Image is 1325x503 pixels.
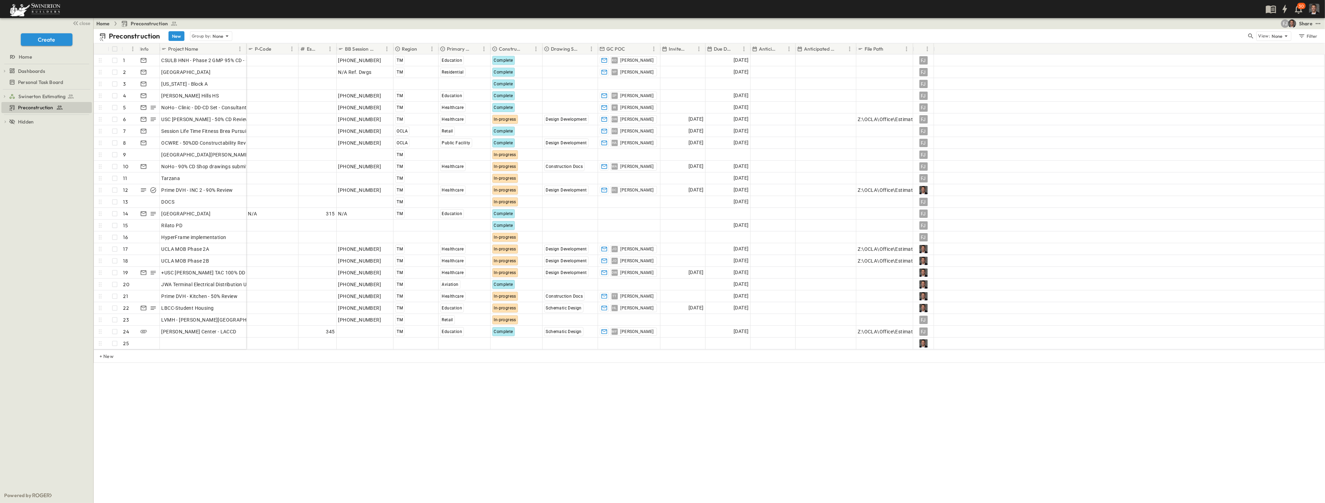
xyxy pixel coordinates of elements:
span: Residential [442,70,464,75]
span: Tarzana [162,175,180,182]
button: close [70,18,92,28]
p: GC POC [606,45,625,52]
span: [PERSON_NAME] [621,164,654,169]
div: FJ [919,92,928,100]
p: Due Date [714,45,731,52]
button: Menu [902,45,911,53]
span: [PERSON_NAME] [621,128,654,134]
button: Sort [272,45,280,53]
span: [PHONE_NUMBER] [338,293,381,300]
span: Aviation [442,282,459,287]
span: Design Development [546,188,587,193]
button: Menu [288,45,296,53]
span: Complete [494,70,513,75]
button: Filter [1296,31,1319,41]
p: 16 [123,234,128,241]
span: [US_STATE] - Block A [162,80,208,87]
span: Preconstruction [131,20,168,27]
span: Education [442,211,462,216]
span: LVMH - [PERSON_NAME][GEOGRAPHIC_DATA] [162,316,267,323]
button: Menu [532,45,540,53]
span: Healthcare [442,258,464,263]
button: Sort [838,45,846,53]
span: [PERSON_NAME] [621,69,654,75]
p: None [1272,33,1283,40]
span: TM [397,199,403,204]
span: Hidden [18,118,34,125]
img: 6c363589ada0b36f064d841b69d3a419a338230e66bb0a533688fa5cc3e9e735.png [8,2,62,16]
button: Sort [524,45,532,53]
div: FJ [919,68,928,76]
span: TM [397,258,403,263]
span: [PERSON_NAME] [621,305,654,311]
p: 3 [123,80,126,87]
p: 17 [123,246,128,253]
p: 7 [123,128,126,135]
button: Menu [383,45,391,53]
span: Healthcare [442,188,464,193]
p: 5 [123,104,126,111]
p: 12 [123,187,128,194]
span: [DATE] [734,174,748,182]
div: FJ [919,210,928,218]
span: [PERSON_NAME] Hills HS [162,92,219,99]
span: NoHo - Clinic - DD-CD Set - Consultants Review [162,104,267,111]
span: Complete [494,93,513,98]
span: TM [397,117,403,122]
span: [PHONE_NUMBER] [338,316,381,323]
p: 18 [123,257,128,264]
span: [DATE] [689,186,703,194]
span: [PHONE_NUMBER] [338,57,381,64]
div: FJ [919,316,928,324]
span: Education [442,93,462,98]
div: FJ [919,139,928,147]
span: [PHONE_NUMBER] [338,281,381,288]
div: FJ [919,233,928,241]
span: Healthcare [442,117,464,122]
span: Z:\OCLA\Office\Estimating Shared\OCLA DRYWALL DIVISION\00. --- 2024 Estimates\[PHONE_NUMBER] [GEO... [858,187,1146,194]
p: 4 [123,92,126,99]
span: [PHONE_NUMBER] [338,257,381,264]
span: [PERSON_NAME] [621,58,654,63]
span: [PHONE_NUMBER] [338,187,381,194]
a: Preconstruction [1,103,90,112]
span: Healthcare [442,270,464,275]
span: [PHONE_NUMBER] [338,92,381,99]
span: In-progress [494,235,516,240]
span: [DATE] [689,162,703,170]
a: Home [1,52,90,62]
span: [PERSON_NAME] [621,93,654,99]
span: Healthcare [442,164,464,169]
span: [DATE] [734,68,748,76]
div: FJ [919,115,928,123]
span: Swinerton Estimating [18,93,66,100]
span: In-progress [494,164,516,169]
span: TM [397,282,403,287]
p: 14 [123,210,128,217]
span: TM [397,58,403,63]
span: [DATE] [734,162,748,170]
p: Project Name [168,45,198,52]
span: In-progress [494,199,516,204]
span: UCLA MOB Phase 2A [162,246,209,253]
span: In-progress [494,294,516,299]
button: test [1314,19,1322,28]
span: [DATE] [734,92,748,100]
img: Profile Picture [1309,4,1319,14]
button: Menu [785,45,793,53]
button: Sort [777,45,785,53]
span: Construction Docs [546,294,583,299]
span: USC [PERSON_NAME] - 50% CD Review [162,116,249,123]
p: 21 [123,293,128,300]
button: Sort [626,45,634,53]
button: Menu [236,45,244,53]
button: Menu [740,45,748,53]
span: Complete [494,211,513,216]
span: In-progress [494,247,516,251]
span: Healthcare [442,105,464,110]
div: FJ [919,174,928,182]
